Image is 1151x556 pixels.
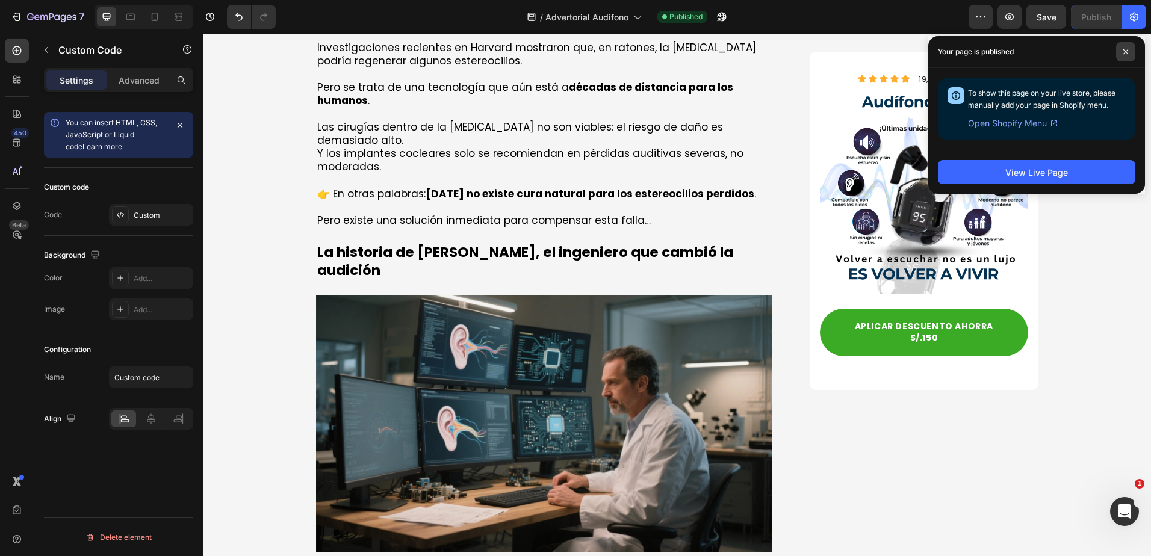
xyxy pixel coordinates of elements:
[203,34,1151,556] iframe: Design area
[223,153,551,167] strong: [DATE] no existe cura natural para los estereocilios perdidos
[1026,5,1066,29] button: Save
[1037,12,1056,22] span: Save
[44,411,78,427] div: Align
[114,180,569,193] p: Pero existe una solución inmediata para compensar esta falla…
[134,273,190,284] div: Add...
[44,209,62,220] div: Code
[11,128,29,138] div: 450
[44,182,89,193] div: Custom code
[938,160,1135,184] button: View Live Page
[113,262,570,519] img: gempages_581416099543778222-8506476e-f6cf-42cd-8658-ab12922982c9.webp
[938,46,1014,58] p: Your page is published
[82,142,122,151] a: Learn more
[716,40,786,51] span: 19,089+ Reviews!
[968,116,1047,131] span: Open Shopify Menu
[60,74,93,87] p: Settings
[545,11,628,23] span: Advertorial Audifono
[44,344,91,355] div: Configuration
[58,43,161,57] p: Custom Code
[227,5,276,29] div: Undo/Redo
[968,88,1115,110] span: To show this page on your live store, please manually add your page in Shopify menu.
[134,304,190,315] div: Add...
[44,247,102,264] div: Background
[638,287,804,310] p: APLICAR DESCUENTO AHORRA S/.150
[1005,166,1068,179] div: View Live Page
[44,528,193,547] button: Delete element
[1071,5,1122,29] button: Publish
[66,118,157,151] span: You can insert HTML, CSS, JavaScript or Liquid code
[44,372,64,383] div: Name
[617,53,825,261] img: gempages_581416099543778222-062430d6-07fe-476c-9ea3-8c4f701490f4.svg
[5,5,90,29] button: 7
[119,74,160,87] p: Advanced
[114,210,569,246] p: La historia de [PERSON_NAME], el ingeniero que cambió la audición
[79,10,84,24] p: 7
[617,275,825,323] a: APLICAR DESCUENTO AHORRA S/.150
[540,11,543,23] span: /
[1110,497,1139,526] iframe: Intercom live chat
[85,530,152,545] div: Delete element
[1135,479,1144,489] span: 1
[9,220,29,230] div: Beta
[44,304,65,315] div: Image
[669,11,703,22] span: Published
[134,210,190,221] div: Custom
[1081,11,1111,23] div: Publish
[44,273,63,283] div: Color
